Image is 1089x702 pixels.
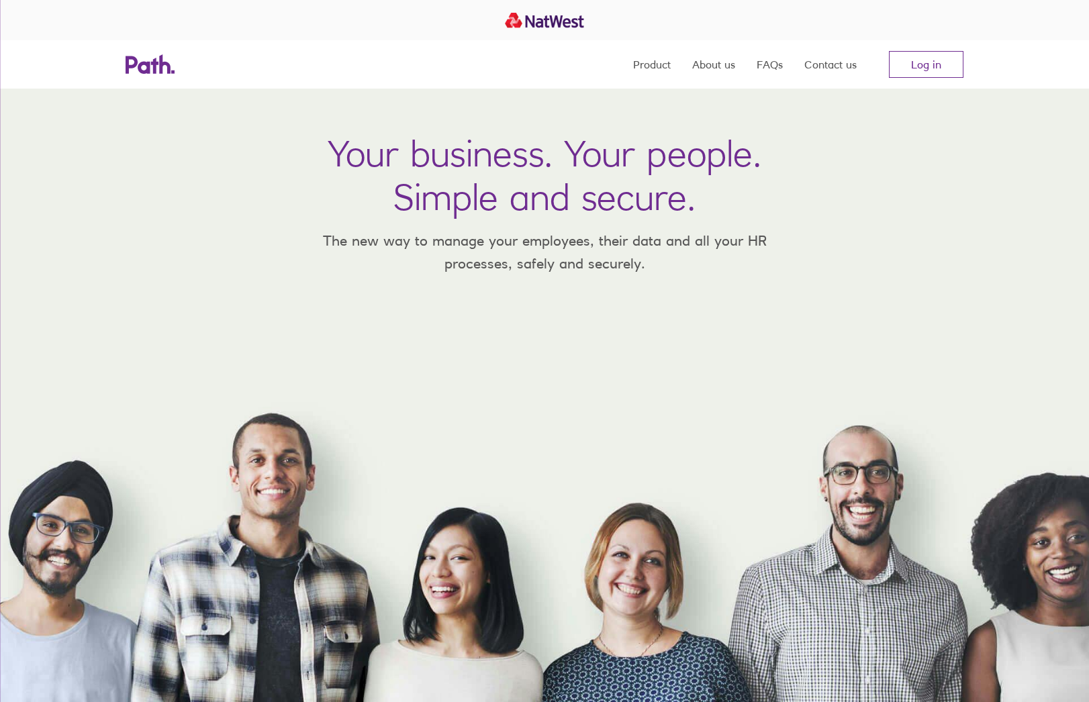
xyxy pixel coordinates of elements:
[757,40,783,89] a: FAQs
[328,132,761,219] h1: Your business. Your people. Simple and secure.
[303,230,786,274] p: The new way to manage your employees, their data and all your HR processes, safely and securely.
[633,40,671,89] a: Product
[889,51,963,78] a: Log in
[804,40,857,89] a: Contact us
[692,40,735,89] a: About us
